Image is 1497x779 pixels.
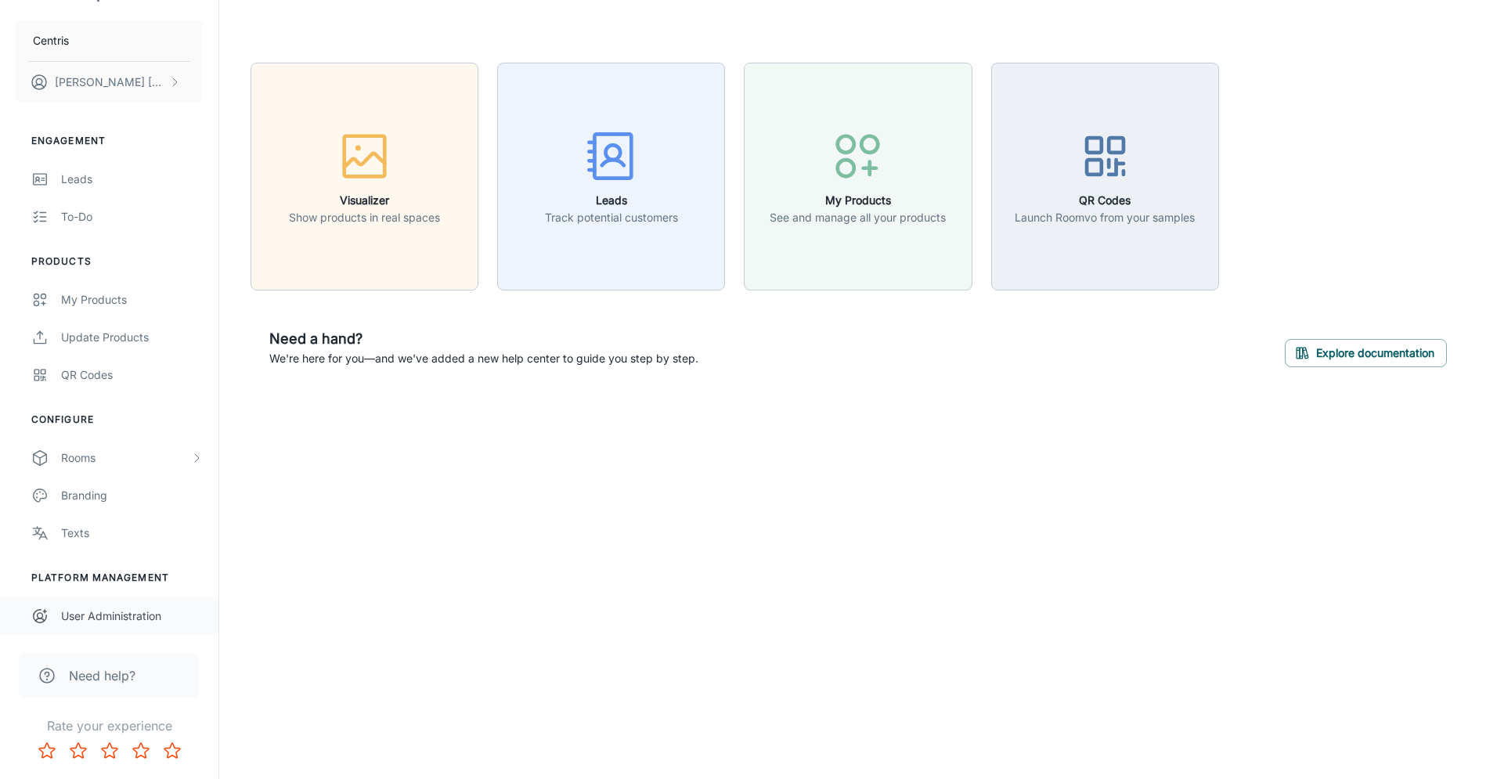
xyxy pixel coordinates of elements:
div: Leads [61,171,203,188]
p: See and manage all your products [770,209,946,226]
h6: Need a hand? [269,328,698,350]
button: VisualizerShow products in real spaces [251,63,478,290]
p: Launch Roomvo from your samples [1015,209,1195,226]
button: Explore documentation [1285,339,1447,367]
button: Centris [16,20,203,61]
div: Update Products [61,329,203,346]
button: My ProductsSee and manage all your products [744,63,972,290]
button: QR CodesLaunch Roomvo from your samples [991,63,1219,290]
a: My ProductsSee and manage all your products [744,168,972,183]
p: We're here for you—and we've added a new help center to guide you step by step. [269,350,698,367]
h6: Leads [545,192,678,209]
h6: Visualizer [289,192,440,209]
div: QR Codes [61,366,203,384]
button: LeadsTrack potential customers [497,63,725,290]
a: QR CodesLaunch Roomvo from your samples [991,168,1219,183]
a: LeadsTrack potential customers [497,168,725,183]
p: Track potential customers [545,209,678,226]
div: To-do [61,208,203,225]
h6: My Products [770,192,946,209]
a: Explore documentation [1285,344,1447,360]
p: Show products in real spaces [289,209,440,226]
p: [PERSON_NAME] [PERSON_NAME] [55,74,165,91]
p: Centris [33,32,69,49]
div: My Products [61,291,203,308]
button: [PERSON_NAME] [PERSON_NAME] [16,62,203,103]
h6: QR Codes [1015,192,1195,209]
